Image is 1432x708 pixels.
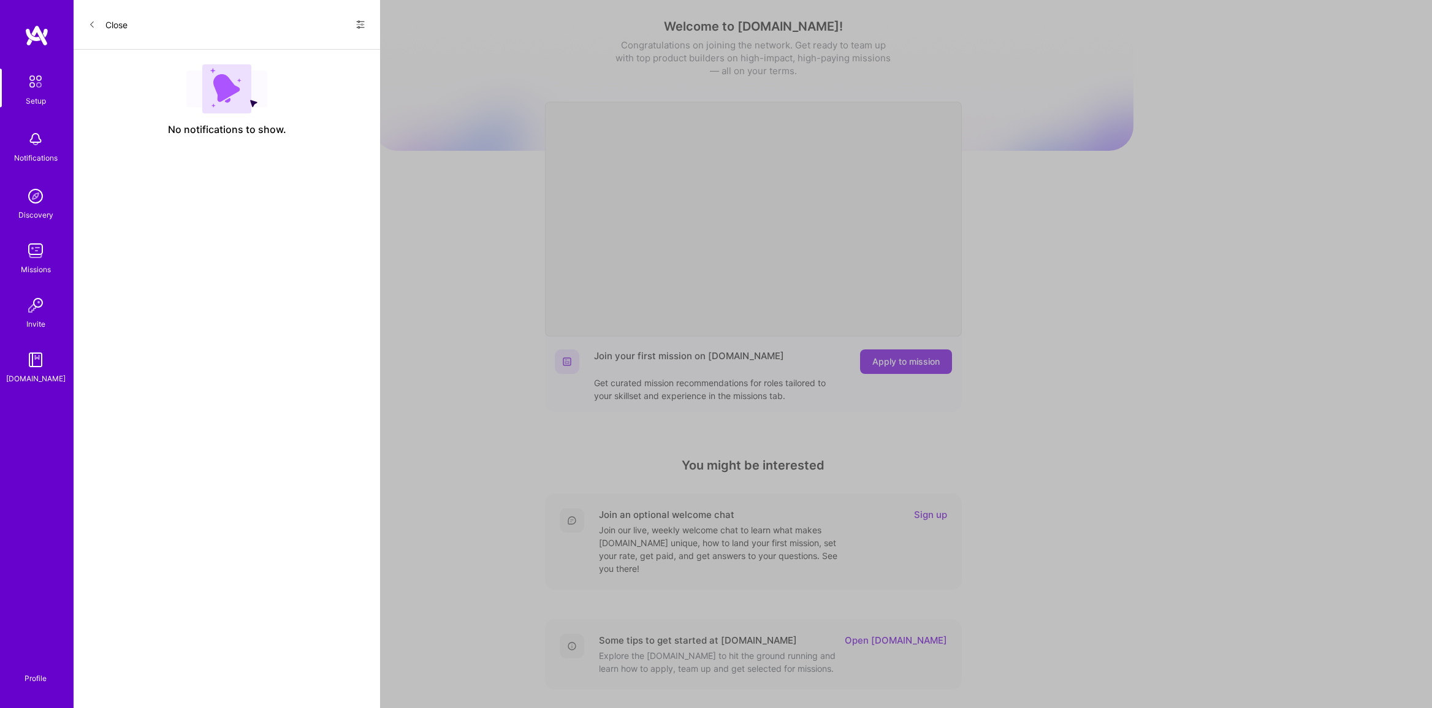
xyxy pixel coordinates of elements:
img: Invite [23,293,48,318]
div: Discovery [18,208,53,221]
div: Setup [26,94,46,107]
div: Missions [21,263,51,276]
img: logo [25,25,49,47]
div: [DOMAIN_NAME] [6,372,66,385]
img: bell [23,127,48,151]
span: No notifications to show. [168,123,286,136]
div: Notifications [14,151,58,164]
img: discovery [23,184,48,208]
button: Close [88,15,128,34]
img: guide book [23,348,48,372]
img: teamwork [23,238,48,263]
div: Invite [26,318,45,330]
img: empty [186,64,267,113]
img: setup [23,69,48,94]
div: Profile [25,672,47,683]
a: Profile [20,659,51,683]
